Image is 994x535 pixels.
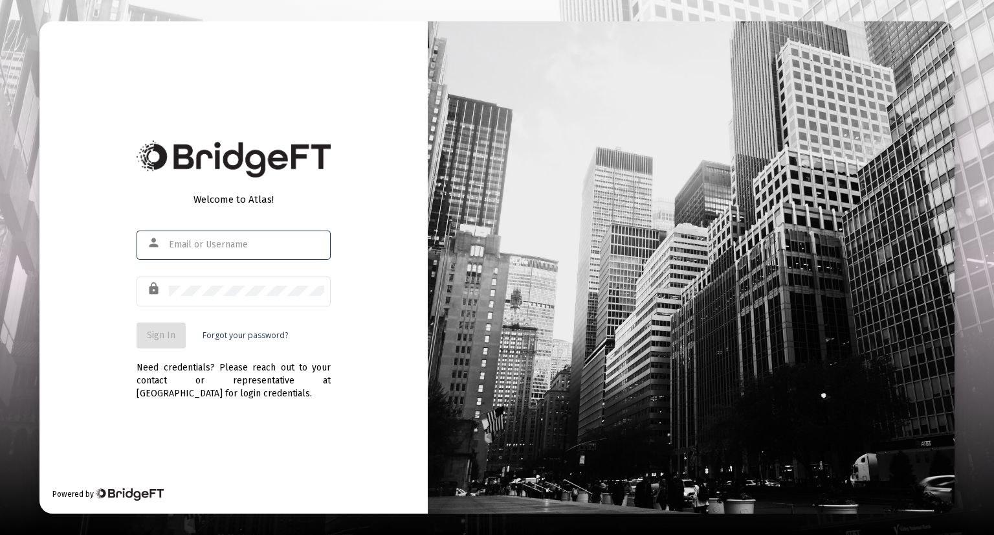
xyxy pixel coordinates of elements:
mat-icon: lock [147,281,162,297]
div: Need credentials? Please reach out to your contact or representative at [GEOGRAPHIC_DATA] for log... [137,348,331,400]
a: Forgot your password? [203,329,288,342]
img: Bridge Financial Technology Logo [95,488,163,501]
img: Bridge Financial Technology Logo [137,141,331,177]
mat-icon: person [147,235,162,251]
button: Sign In [137,323,186,348]
div: Powered by [52,488,163,501]
input: Email or Username [169,240,324,250]
span: Sign In [147,330,175,341]
div: Welcome to Atlas! [137,193,331,206]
